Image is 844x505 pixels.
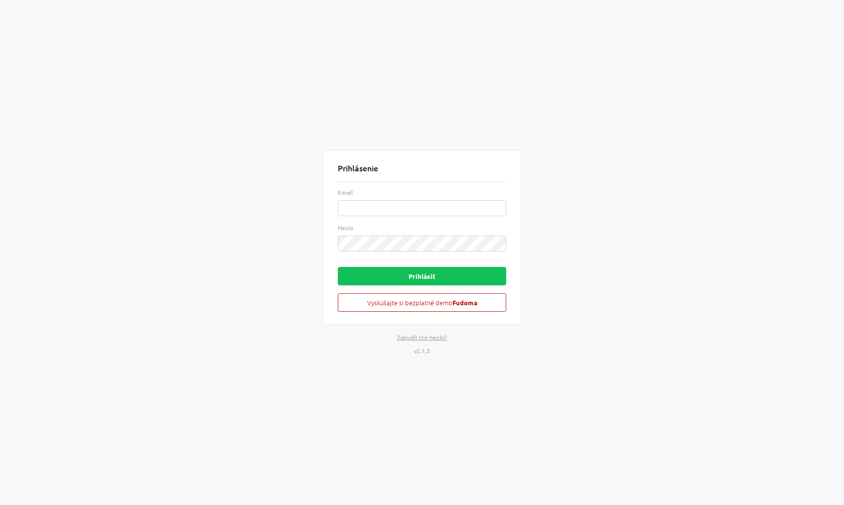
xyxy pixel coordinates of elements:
strong: Fudoma [452,298,477,307]
button: Prihlásiť [338,267,506,285]
button: Vyskúšajte si bezplatné demoFudoma [338,293,506,312]
div: Prihlásenie [338,163,506,182]
a: Zabudli ste heslo? [397,333,447,342]
div: v2.1.3 [322,346,522,355]
label: Heslo [338,224,506,231]
label: Email [338,189,506,196]
a: Vyskúšajte si bezplatné demoFudoma [338,292,506,302]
